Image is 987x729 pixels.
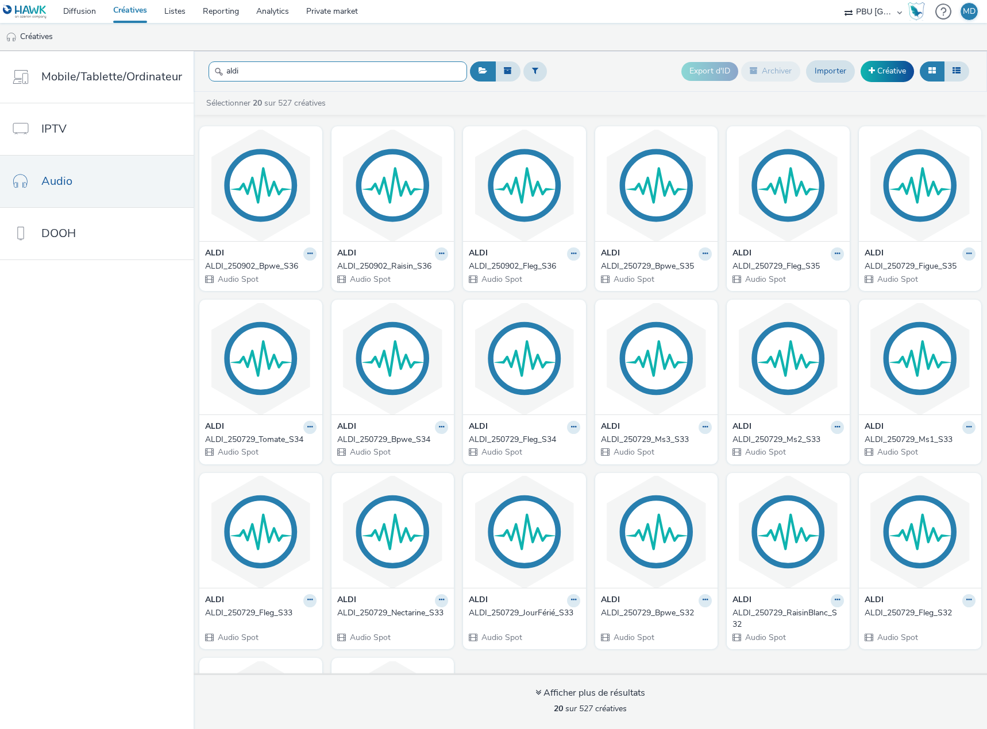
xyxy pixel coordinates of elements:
[862,129,979,241] img: ALDI_250729_Figue_S35 visual
[334,303,452,414] img: ALDI_250729_Bpwe_S34 visual
[253,98,262,108] strong: 20
[730,476,847,588] img: ALDI_250729_RaisinBlanc_S32 visual
[730,303,847,414] img: ALDI_250729_Ms2_S33 visual
[205,594,224,607] strong: ALDI
[480,447,522,457] span: Audio Spot
[601,434,712,445] a: ALDI_250729_Ms3_S33
[601,261,712,272] a: ALDI_250729_Bpwe_S35
[963,3,976,20] div: MD
[920,61,944,81] button: Grille
[944,61,969,81] button: Liste
[865,261,971,272] div: ALDI_250729_Figue_S35
[732,434,839,445] div: ALDI_250729_Ms2_S33
[601,247,620,261] strong: ALDI
[732,607,839,631] div: ALDI_250729_RaisinBlanc_S32
[469,607,580,619] a: ALDI_250729_JourFérié_S33
[466,303,583,414] img: ALDI_250729_Fleg_S34 visual
[612,447,654,457] span: Audio Spot
[205,421,224,434] strong: ALDI
[202,303,319,414] img: ALDI_250729_Tomate_S34 visual
[601,594,620,607] strong: ALDI
[865,261,976,272] a: ALDI_250729_Figue_S35
[908,2,925,21] img: Hawk Academy
[744,632,786,643] span: Audio Spot
[349,274,391,285] span: Audio Spot
[861,61,914,82] a: Créative
[469,261,580,272] a: ALDI_250902_Fleg_S36
[862,303,979,414] img: ALDI_250729_Ms1_S33 visual
[480,274,522,285] span: Audio Spot
[205,607,317,619] a: ALDI_250729_Fleg_S33
[217,274,259,285] span: Audio Spot
[601,607,712,619] a: ALDI_250729_Bpwe_S32
[908,2,930,21] a: Hawk Academy
[876,274,918,285] span: Audio Spot
[337,434,449,445] a: ALDI_250729_Bpwe_S34
[876,632,918,643] span: Audio Spot
[3,5,47,19] img: undefined Logo
[806,60,855,82] a: Importer
[741,61,800,81] button: Archiver
[469,434,576,445] div: ALDI_250729_Fleg_S34
[469,261,576,272] div: ALDI_250902_Fleg_S36
[732,434,844,445] a: ALDI_250729_Ms2_S33
[6,32,17,43] img: audio
[337,261,449,272] a: ALDI_250902_Raisin_S36
[205,434,317,445] a: ALDI_250729_Tomate_S34
[466,476,583,588] img: ALDI_250729_JourFérié_S33 visual
[554,703,627,714] span: sur 527 créatives
[469,434,580,445] a: ALDI_250729_Fleg_S34
[732,261,839,272] div: ALDI_250729_Fleg_S35
[865,607,971,619] div: ALDI_250729_Fleg_S32
[334,476,452,588] img: ALDI_250729_Nectarine_S33 visual
[732,247,751,261] strong: ALDI
[337,434,444,445] div: ALDI_250729_Bpwe_S34
[41,68,182,85] span: Mobile/Tablette/Ordinateur
[865,594,884,607] strong: ALDI
[41,225,76,242] span: DOOH
[732,607,844,631] a: ALDI_250729_RaisinBlanc_S32
[337,261,444,272] div: ALDI_250902_Raisin_S36
[598,129,715,241] img: ALDI_250729_Bpwe_S35 visual
[612,274,654,285] span: Audio Spot
[732,594,751,607] strong: ALDI
[865,247,884,261] strong: ALDI
[744,447,786,457] span: Audio Spot
[205,261,317,272] a: ALDI_250902_Bpwe_S36
[865,607,976,619] a: ALDI_250729_Fleg_S32
[337,607,444,619] div: ALDI_250729_Nectarine_S33
[865,421,884,434] strong: ALDI
[337,607,449,619] a: ALDI_250729_Nectarine_S33
[349,447,391,457] span: Audio Spot
[732,261,844,272] a: ALDI_250729_Fleg_S35
[732,421,751,434] strong: ALDI
[554,703,563,714] strong: 20
[612,632,654,643] span: Audio Spot
[601,434,708,445] div: ALDI_250729_Ms3_S33
[865,434,971,445] div: ALDI_250729_Ms1_S33
[535,687,645,700] div: Afficher plus de résultats
[480,632,522,643] span: Audio Spot
[865,434,976,445] a: ALDI_250729_Ms1_S33
[730,129,847,241] img: ALDI_250729_Fleg_S35 visual
[202,129,319,241] img: ALDI_250902_Bpwe_S36 visual
[862,476,979,588] img: ALDI_250729_Fleg_S32 visual
[205,261,312,272] div: ALDI_250902_Bpwe_S36
[205,247,224,261] strong: ALDI
[469,421,488,434] strong: ALDI
[217,447,259,457] span: Audio Spot
[337,247,356,261] strong: ALDI
[209,61,467,82] input: Rechercher...
[876,447,918,457] span: Audio Spot
[205,607,312,619] div: ALDI_250729_Fleg_S33
[349,632,391,643] span: Audio Spot
[469,247,488,261] strong: ALDI
[41,173,72,189] span: Audio
[217,632,259,643] span: Audio Spot
[469,594,488,607] strong: ALDI
[41,121,67,137] span: IPTV
[334,129,452,241] img: ALDI_250902_Raisin_S36 visual
[337,594,356,607] strong: ALDI
[601,261,708,272] div: ALDI_250729_Bpwe_S35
